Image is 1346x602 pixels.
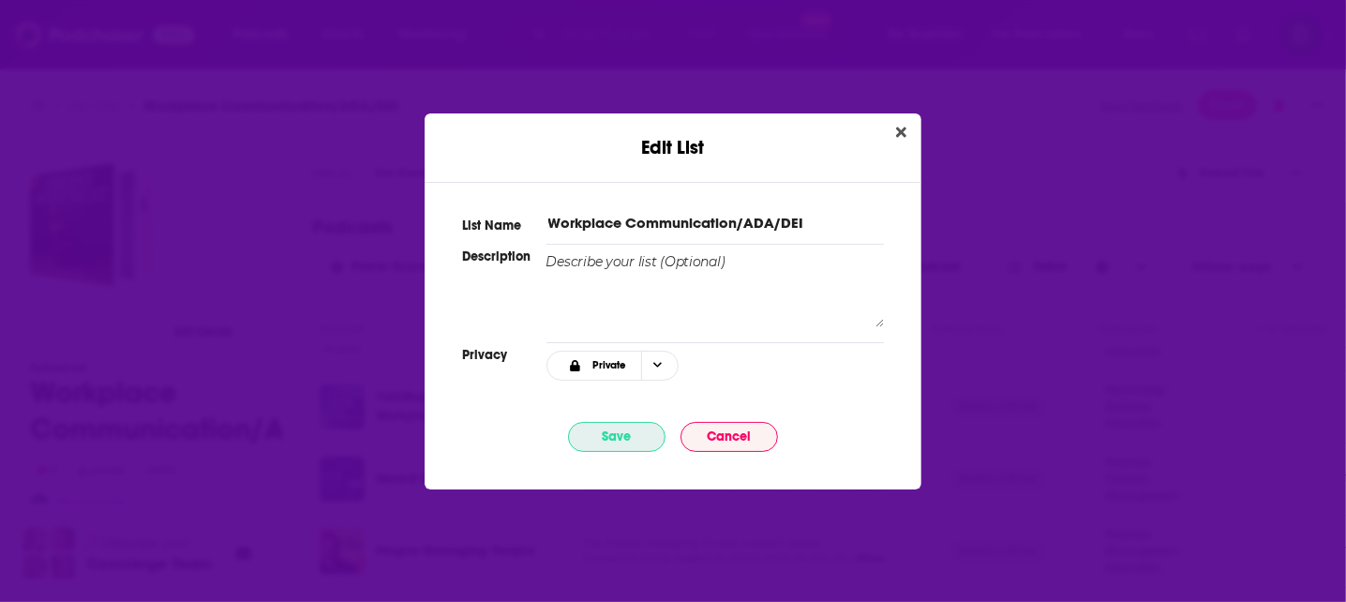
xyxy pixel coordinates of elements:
[425,113,921,159] div: Edit List
[546,351,679,381] button: Choose Privacy
[889,121,914,144] button: Close
[592,360,626,370] span: Private
[546,351,717,381] h2: Choose Privacy
[462,244,524,331] h3: Description
[680,422,778,452] button: Cancel
[568,422,666,452] button: Save
[546,213,884,233] input: My Custom List
[462,213,524,233] h3: List Name
[462,342,524,381] h3: Privacy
